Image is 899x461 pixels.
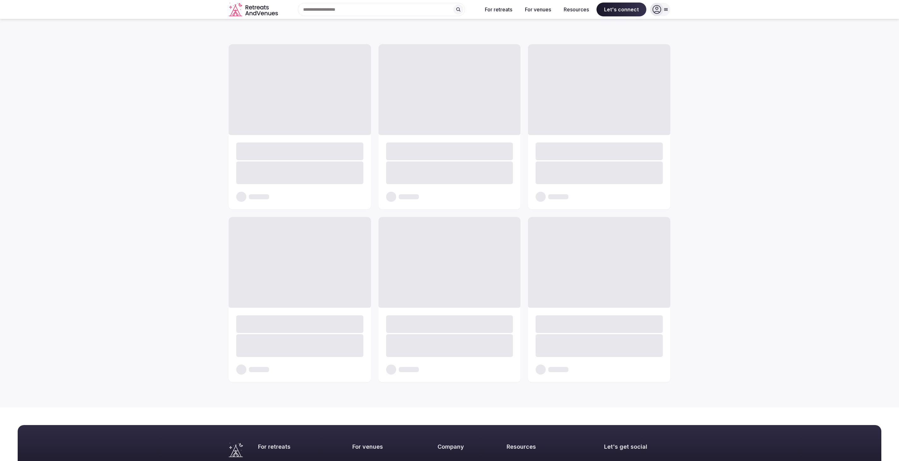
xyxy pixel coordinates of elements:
[507,443,579,451] h2: Resources
[480,3,517,16] button: For retreats
[229,3,279,17] svg: Retreats and Venues company logo
[596,3,646,16] span: Let's connect
[604,443,670,451] h2: Let's get social
[520,3,556,16] button: For venues
[438,443,481,451] h2: Company
[559,3,594,16] button: Resources
[258,443,326,451] h2: For retreats
[352,443,412,451] h2: For venues
[229,443,243,457] a: Visit the homepage
[229,3,279,17] a: Visit the homepage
